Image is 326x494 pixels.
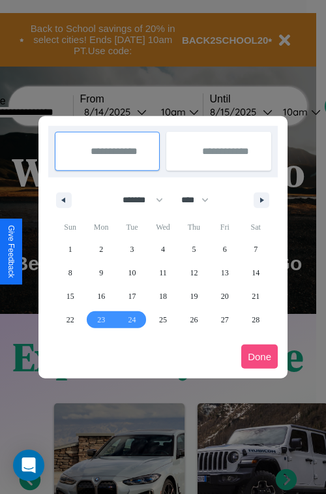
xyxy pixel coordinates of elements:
[209,217,240,238] span: Fri
[209,285,240,308] button: 20
[147,285,178,308] button: 18
[13,450,44,481] div: Open Intercom Messenger
[55,261,85,285] button: 8
[161,238,165,261] span: 4
[252,308,259,332] span: 28
[179,261,209,285] button: 12
[241,238,271,261] button: 7
[85,285,116,308] button: 16
[179,238,209,261] button: 5
[147,261,178,285] button: 11
[97,308,105,332] span: 23
[67,285,74,308] span: 15
[221,261,229,285] span: 13
[117,261,147,285] button: 10
[55,308,85,332] button: 22
[252,285,259,308] span: 21
[241,308,271,332] button: 28
[190,261,198,285] span: 12
[179,308,209,332] button: 26
[192,238,196,261] span: 5
[147,238,178,261] button: 4
[179,285,209,308] button: 19
[159,285,167,308] span: 18
[159,308,167,332] span: 25
[85,308,116,332] button: 23
[117,308,147,332] button: 24
[252,261,259,285] span: 14
[7,225,16,278] div: Give Feedback
[130,238,134,261] span: 3
[97,285,105,308] span: 16
[99,238,103,261] span: 2
[179,217,209,238] span: Thu
[147,217,178,238] span: Wed
[68,261,72,285] span: 8
[190,308,198,332] span: 26
[241,261,271,285] button: 14
[117,217,147,238] span: Tue
[221,285,229,308] span: 20
[117,238,147,261] button: 3
[128,308,136,332] span: 24
[241,345,278,369] button: Done
[117,285,147,308] button: 17
[221,308,229,332] span: 27
[55,238,85,261] button: 1
[209,238,240,261] button: 6
[128,261,136,285] span: 10
[241,217,271,238] span: Sat
[85,217,116,238] span: Mon
[159,261,167,285] span: 11
[223,238,227,261] span: 6
[85,238,116,261] button: 2
[147,308,178,332] button: 25
[241,285,271,308] button: 21
[254,238,258,261] span: 7
[209,308,240,332] button: 27
[99,261,103,285] span: 9
[67,308,74,332] span: 22
[55,285,85,308] button: 15
[68,238,72,261] span: 1
[55,217,85,238] span: Sun
[85,261,116,285] button: 9
[128,285,136,308] span: 17
[209,261,240,285] button: 13
[190,285,198,308] span: 19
